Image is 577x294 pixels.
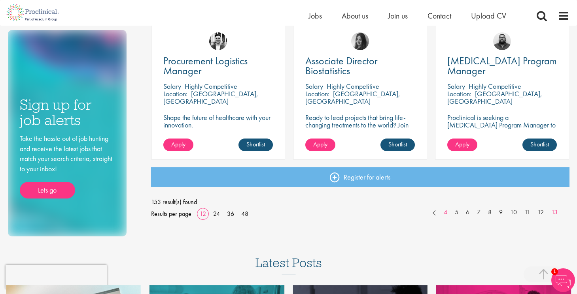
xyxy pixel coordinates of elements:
[305,89,400,106] p: [GEOGRAPHIC_DATA], [GEOGRAPHIC_DATA]
[522,139,557,151] a: Shortlist
[551,268,575,292] img: Chatbot
[20,97,115,127] h3: Sign up for job alerts
[224,210,237,218] a: 36
[163,56,273,76] a: Procurement Logistics Manager
[20,182,75,198] a: Lets go
[520,208,534,217] a: 11
[163,139,193,151] a: Apply
[163,54,248,77] span: Procurement Logistics Manager
[455,140,469,148] span: Apply
[447,139,477,151] a: Apply
[305,89,329,98] span: Location:
[447,56,557,76] a: [MEDICAL_DATA] Program Manager
[163,114,273,129] p: Shape the future of healthcare with your innovation.
[493,32,511,50] img: Ashley Bennett
[151,208,191,220] span: Results per page
[551,268,558,275] span: 1
[447,54,557,77] span: [MEDICAL_DATA] Program Manager
[151,167,569,187] a: Register for alerts
[308,11,322,21] a: Jobs
[547,208,562,217] a: 13
[313,140,327,148] span: Apply
[163,89,187,98] span: Location:
[255,256,322,275] h3: Latest Posts
[428,11,451,21] a: Contact
[305,54,378,77] span: Associate Director Biostatistics
[305,139,335,151] a: Apply
[388,11,408,21] a: Join us
[209,32,227,50] img: Edward Little
[484,208,496,217] a: 8
[327,82,379,91] p: Highly Competitive
[451,208,462,217] a: 5
[533,208,548,217] a: 12
[20,133,115,198] div: Take the hassle out of job hunting and receive the latest jobs that match your search criteria, s...
[469,82,521,91] p: Highly Competitive
[462,208,473,217] a: 6
[471,11,506,21] a: Upload CV
[6,265,107,288] iframe: reCAPTCHA
[163,89,258,106] p: [GEOGRAPHIC_DATA], [GEOGRAPHIC_DATA]
[305,82,323,91] span: Salary
[342,11,368,21] a: About us
[171,140,185,148] span: Apply
[151,196,569,208] span: 153 result(s) found
[506,208,521,217] a: 10
[238,139,273,151] a: Shortlist
[197,210,209,218] a: 12
[495,208,507,217] a: 9
[351,32,369,50] img: Heidi Hennigan
[305,114,415,151] p: Ready to lead projects that bring life-changing treatments to the world? Join our client at the f...
[473,208,484,217] a: 7
[447,89,542,106] p: [GEOGRAPHIC_DATA], [GEOGRAPHIC_DATA]
[305,56,415,76] a: Associate Director Biostatistics
[447,89,471,98] span: Location:
[380,139,415,151] a: Shortlist
[447,82,465,91] span: Salary
[185,82,237,91] p: Highly Competitive
[163,82,181,91] span: Salary
[440,208,451,217] a: 4
[238,210,251,218] a: 48
[210,210,223,218] a: 24
[447,114,557,159] p: Proclinical is seeking a [MEDICAL_DATA] Program Manager to join our client's team for an exciting...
